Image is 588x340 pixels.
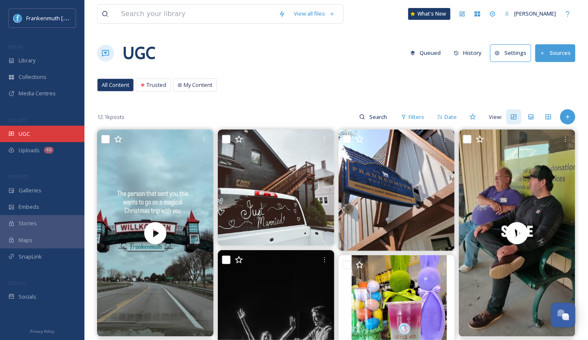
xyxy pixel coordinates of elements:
[122,40,155,66] a: UGC
[14,14,22,22] img: Social%20Media%20PFP%202025.jpg
[535,44,575,62] button: Sources
[290,5,339,22] a: View all files
[459,130,575,337] video: Your walls called. They’re ready for an update. 🎨 At Stamper’s, we handle every detail—from prep ...
[19,89,56,97] span: Media Centres
[97,130,214,337] video: The person who sent you this wants to go on a magical Christmas trip to Frankenmuth with you 🎄✨ H...
[459,130,575,337] img: thumbnail
[19,219,37,227] span: Stories
[490,44,531,62] button: Settings
[218,130,334,246] img: Simple scene, big new chapter. 💕🥂💍 We're so honored to host you on your monumental weekend- congr...
[117,5,274,23] input: Search your library
[26,14,90,22] span: Frankenmuth [US_STATE]
[19,186,41,194] span: Galleries
[19,253,42,261] span: SnapLink
[19,203,39,211] span: Embeds
[30,329,54,334] span: Privacy Policy
[8,117,27,123] span: COLLECT
[500,5,560,22] a: [PERSON_NAME]
[19,293,36,301] span: Socials
[514,10,556,17] span: [PERSON_NAME]
[406,45,445,61] button: Queued
[408,8,450,20] a: What's New
[444,113,457,121] span: Date
[19,146,40,154] span: Uploads
[19,73,46,81] span: Collections
[339,130,455,251] img: A visit to frankenmuth isn’t complete without visiting frankenmuthwoolbedding ! #frankenmuthwoole...
[44,147,54,154] div: 40
[102,81,129,89] span: All Content
[97,113,125,121] span: 12.1k posts
[8,43,23,50] span: MEDIA
[406,45,450,61] a: Queued
[489,113,502,121] span: View:
[19,130,30,138] span: UGC
[8,280,25,286] span: SOCIALS
[450,45,490,61] a: History
[30,326,54,336] a: Privacy Policy
[490,44,535,62] a: Settings
[551,303,575,327] button: Open Chat
[97,130,214,337] img: thumbnail
[184,81,212,89] span: My Content
[8,173,28,180] span: WIDGETS
[450,45,486,61] button: History
[19,236,33,244] span: Maps
[365,108,393,125] input: Search
[409,113,424,121] span: Filters
[19,57,35,65] span: Library
[146,81,166,89] span: Trusted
